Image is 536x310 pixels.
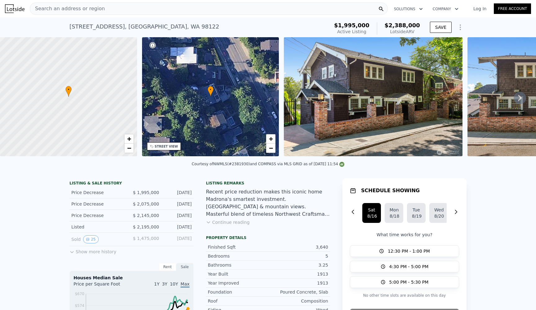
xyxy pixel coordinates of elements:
[206,235,330,240] div: Property details
[181,281,190,288] span: Max
[192,162,344,166] div: Courtesy of NWMLS (#2381930) and COMPASS via MLS GRID as of [DATE] 11:54
[389,279,429,285] span: 5:00 PM - 5:30 PM
[164,235,192,243] div: [DATE]
[65,86,72,97] div: •
[350,276,459,288] button: 5:00 PM - 5:30 PM
[434,213,443,219] div: 8/20
[429,203,448,223] button: Wed8/20
[208,253,268,259] div: Bedrooms
[71,201,127,207] div: Price Decrease
[412,207,421,213] div: Tue
[268,271,328,277] div: 1913
[434,207,443,213] div: Wed
[269,135,273,143] span: +
[350,232,459,238] p: What time works for you?
[206,188,330,218] div: Recent price reduction makes this iconic home Madrona's smartest investment. [GEOGRAPHIC_DATA] & ...
[124,134,134,144] a: Zoom in
[361,187,420,194] h1: SCHEDULE SHOWING
[385,22,420,29] span: $2,388,000
[208,298,268,304] div: Roof
[407,203,426,223] button: Tue8/19
[362,203,381,223] button: Sat8/16
[389,263,429,270] span: 4:30 PM - 5:00 PM
[208,280,268,286] div: Year Improved
[159,263,176,271] div: Rent
[367,207,376,213] div: Sat
[268,289,328,295] div: Poured Concrete, Slab
[412,213,421,219] div: 8/19
[30,5,105,12] span: Search an address or region
[5,4,25,13] img: Lotside
[494,3,531,14] a: Free Account
[154,281,159,286] span: 1Y
[388,248,430,254] span: 12:30 PM - 1:00 PM
[164,201,192,207] div: [DATE]
[124,144,134,153] a: Zoom out
[127,144,131,152] span: −
[127,135,131,143] span: +
[208,262,268,268] div: Bathrooms
[133,201,159,206] span: $ 2,075,000
[133,224,159,229] span: $ 2,195,000
[385,203,403,223] button: Mon8/18
[350,292,459,299] p: No other time slots are available on this day
[208,271,268,277] div: Year Built
[268,280,328,286] div: 1913
[164,212,192,219] div: [DATE]
[75,292,84,296] tspan: $670
[133,236,159,241] span: $ 1,475,000
[269,144,273,152] span: −
[390,207,398,213] div: Mon
[155,144,178,149] div: STREET VIEW
[133,190,159,195] span: $ 1,995,000
[266,144,275,153] a: Zoom out
[75,303,84,308] tspan: $574
[71,224,127,230] div: Listed
[266,134,275,144] a: Zoom in
[268,262,328,268] div: 3.25
[208,86,214,97] div: •
[69,246,116,255] button: Show more history
[83,235,98,243] button: View historical data
[268,244,328,250] div: 3,640
[389,3,428,15] button: Solutions
[350,261,459,272] button: 4:30 PM - 5:00 PM
[367,213,376,219] div: 8/16
[390,213,398,219] div: 8/18
[71,235,127,243] div: Sold
[334,22,369,29] span: $1,995,000
[170,281,178,286] span: 10Y
[350,245,459,257] button: 12:30 PM - 1:00 PM
[65,87,72,92] span: •
[206,181,330,186] div: Listing remarks
[133,213,159,218] span: $ 2,145,000
[268,298,328,304] div: Composition
[454,21,467,33] button: Show Options
[339,162,344,167] img: NWMLS Logo
[206,219,250,225] button: Continue reading
[208,244,268,250] div: Finished Sqft
[430,22,452,33] button: SAVE
[164,224,192,230] div: [DATE]
[337,29,366,34] span: Active Listing
[71,189,127,196] div: Price Decrease
[268,253,328,259] div: 5
[71,212,127,219] div: Price Decrease
[284,37,462,156] img: Sale: 149626777 Parcel: 97883471
[176,263,194,271] div: Sale
[69,181,194,187] div: LISTING & SALE HISTORY
[208,289,268,295] div: Foundation
[466,6,494,12] a: Log In
[385,29,420,35] div: Lotside ARV
[164,189,192,196] div: [DATE]
[74,275,190,281] div: Houses Median Sale
[208,87,214,92] span: •
[428,3,463,15] button: Company
[162,281,167,286] span: 3Y
[74,281,132,291] div: Price per Square Foot
[69,22,219,31] div: [STREET_ADDRESS] , [GEOGRAPHIC_DATA] , WA 98122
